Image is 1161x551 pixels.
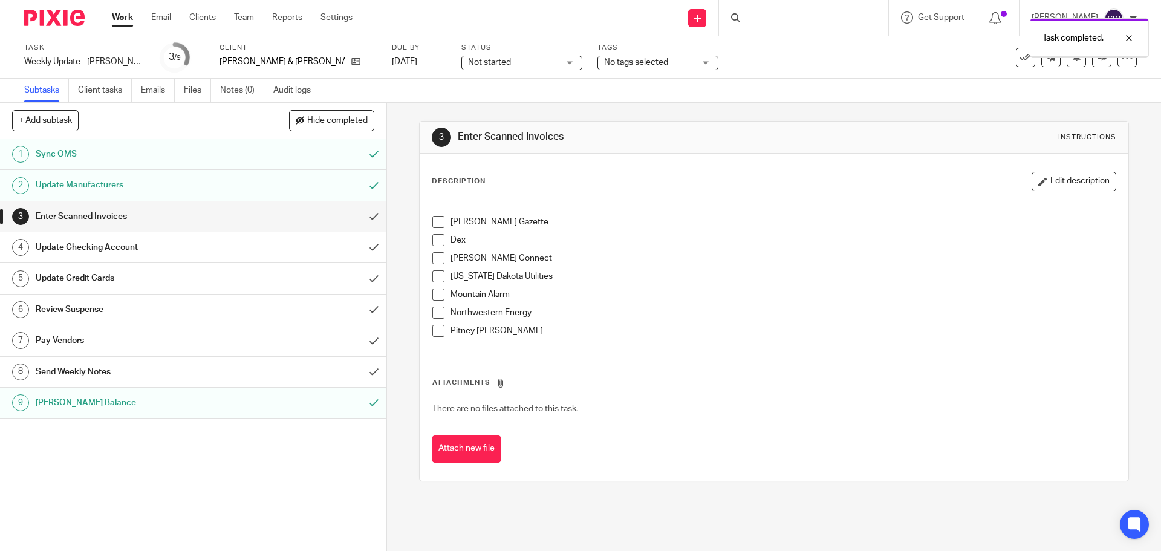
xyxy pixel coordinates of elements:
div: 3 [169,50,181,64]
a: Notes (0) [220,79,264,102]
p: Dex [450,234,1115,246]
button: + Add subtask [12,110,79,131]
a: Client tasks [78,79,132,102]
small: /9 [174,54,181,61]
span: Attachments [432,379,490,386]
img: svg%3E [1104,8,1124,28]
p: [PERSON_NAME] Gazette [450,216,1115,228]
h1: Enter Scanned Invoices [36,207,245,226]
div: 8 [12,364,29,380]
a: Files [184,79,211,102]
a: Settings [320,11,353,24]
a: Team [234,11,254,24]
button: Edit description [1032,172,1116,191]
a: Emails [141,79,175,102]
div: 7 [12,332,29,349]
h1: [PERSON_NAME] Balance [36,394,245,412]
h1: Send Weekly Notes [36,363,245,381]
h1: Update Checking Account [36,238,245,256]
h1: Enter Scanned Invoices [458,131,800,143]
h1: Update Manufacturers [36,176,245,194]
h1: Update Credit Cards [36,269,245,287]
button: Attach new file [432,435,501,463]
div: 6 [12,301,29,318]
p: [PERSON_NAME] & [PERSON_NAME] [220,56,345,68]
span: Not started [468,58,511,67]
h1: Review Suspense [36,301,245,319]
label: Due by [392,43,446,53]
span: No tags selected [604,58,668,67]
div: Weekly Update - [PERSON_NAME] [24,56,145,68]
a: Reports [272,11,302,24]
button: Hide completed [289,110,374,131]
div: Weekly Update - Browning [24,56,145,68]
img: Pixie [24,10,85,26]
div: 5 [12,270,29,287]
p: [PERSON_NAME] Connect [450,252,1115,264]
a: Work [112,11,133,24]
label: Status [461,43,582,53]
div: 1 [12,146,29,163]
label: Client [220,43,377,53]
p: Pitney [PERSON_NAME] [450,325,1115,337]
div: 3 [12,208,29,225]
div: Instructions [1058,132,1116,142]
div: 3 [432,128,451,147]
p: Northwestern Energy [450,307,1115,319]
div: 2 [12,177,29,194]
p: [US_STATE] Dakota Utilities [450,270,1115,282]
p: Description [432,177,486,186]
div: 9 [12,394,29,411]
h1: Pay Vendors [36,331,245,350]
div: 4 [12,239,29,256]
p: Task completed. [1042,32,1104,44]
span: There are no files attached to this task. [432,405,578,413]
label: Task [24,43,145,53]
p: Mountain Alarm [450,289,1115,301]
a: Subtasks [24,79,69,102]
a: Clients [189,11,216,24]
a: Audit logs [273,79,320,102]
span: Hide completed [307,116,368,126]
h1: Sync OMS [36,145,245,163]
span: [DATE] [392,57,417,66]
a: Email [151,11,171,24]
